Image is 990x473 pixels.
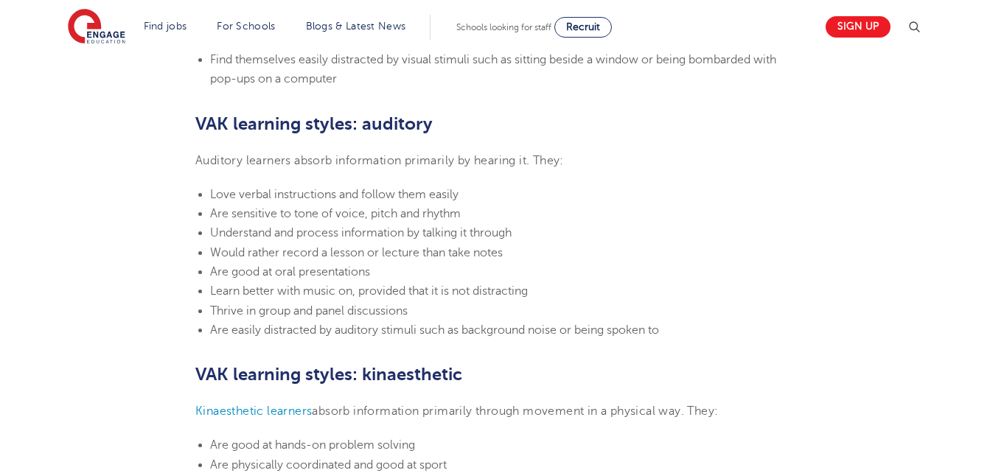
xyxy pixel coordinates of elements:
a: Find jobs [144,21,187,32]
b: VAK learning styles: auditory [195,113,433,134]
img: Engage Education [68,9,125,46]
span: Learn better with music on, provided that it is not distracting [210,284,528,298]
a: Blogs & Latest News [306,21,406,32]
span: Are good at oral presentations [210,265,370,278]
a: Recruit [554,17,612,38]
span: Are good at hands-on problem solving [210,438,415,452]
a: Sign up [826,16,890,38]
span: Understand and process information by talking it through [210,226,512,239]
b: VAK learning styles: kinaesthetic [195,364,462,385]
span: Are sensitive to tone of voice, pitch and rhythm [210,207,461,220]
a: For Schools [217,21,275,32]
span: Are physically coordinated and good at sport [210,458,447,472]
span: Auditory learners absorb information primarily by hearing it. They: [195,154,564,167]
span: Would rather record a lesson or lecture than take notes [210,246,503,259]
a: Kinaesthetic learners [195,404,312,418]
span: Love verbal instructions and follow them easily [210,188,459,201]
span: absorb information primarily through movement in a physical way. They: [312,404,718,418]
span: Schools looking for staff [456,22,551,32]
span: Thrive in group and panel discussions [210,304,408,318]
span: Recruit [566,21,600,32]
span: Are easily distracted by auditory stimuli such as background noise or being spoken to [210,323,659,337]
